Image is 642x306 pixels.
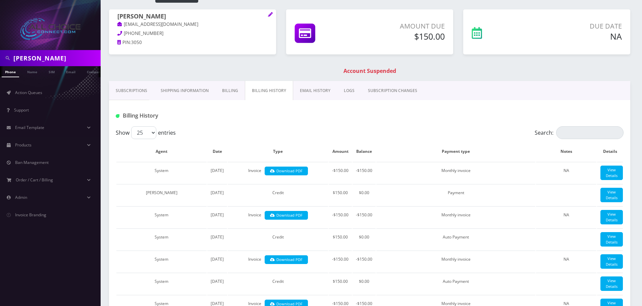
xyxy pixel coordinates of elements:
td: System [116,162,207,183]
h1: [PERSON_NAME] [117,13,268,21]
a: Email [63,66,79,77]
span: [DATE] [211,278,224,284]
td: Invoice [228,206,328,228]
span: Admin [15,194,27,200]
th: Date [207,142,227,161]
td: -$150.00 [329,206,352,228]
a: [EMAIL_ADDRESS][DOMAIN_NAME] [117,21,198,28]
a: Billing [215,81,245,100]
h5: $150.00 [361,31,445,41]
td: Credit [228,228,328,250]
td: Monthly invoice [376,162,535,183]
span: [DATE] [211,212,224,218]
span: Products [15,142,32,148]
td: System [116,273,207,294]
p: Amount Due [361,21,445,31]
td: System [116,251,207,272]
td: [PERSON_NAME] [116,184,207,206]
a: Billing History [245,81,293,100]
img: All Choice Connect [20,18,81,40]
label: Search: [535,126,624,139]
span: [DATE] [211,168,224,173]
a: View Details [600,210,623,224]
a: Company [84,66,106,77]
td: Monthly invoice [376,251,535,272]
span: 3050 [131,39,142,45]
span: [DATE] [211,234,224,240]
a: View Details [600,166,623,180]
span: Action Queues [15,90,42,95]
input: Search in Company [13,52,99,64]
span: Invoice Branding [15,212,46,218]
th: Notes [536,142,596,161]
th: Payment type [376,142,535,161]
a: View Details [600,232,623,247]
td: Credit [228,184,328,206]
td: $150.00 [329,228,352,250]
th: Details [597,142,623,161]
h1: Account Suspended [111,68,629,74]
a: Shipping Information [154,81,215,100]
a: Subscriptions [109,81,154,100]
a: Download PDF [265,167,308,176]
span: [PHONE_NUMBER] [124,30,163,36]
span: [DATE] [211,256,224,262]
a: SUBSCRIPTION CHANGES [361,81,424,100]
th: Balance [353,142,376,161]
td: Invoice [228,162,328,183]
a: View Details [600,254,623,269]
p: Due Date [525,21,622,31]
th: Type [228,142,328,161]
h5: NA [525,31,622,41]
a: Download PDF [265,211,308,220]
a: LOGS [337,81,361,100]
span: Support [14,107,29,113]
a: View Details [600,276,623,291]
td: Auto Payment [376,273,535,294]
a: Download PDF [265,255,308,264]
td: -$150.00 [329,251,352,272]
td: Payment [376,184,535,206]
a: Phone [2,66,19,77]
td: $150.00 [329,273,352,294]
input: Search: [556,126,624,139]
a: Name [24,66,41,77]
td: NA [536,162,596,183]
th: Amount [329,142,352,161]
td: $150.00 [329,184,352,206]
h1: Billing History [116,113,278,119]
td: Auto Payment [376,228,535,250]
td: -$150.00 [353,162,376,183]
a: View Details [600,188,623,202]
td: System [116,228,207,250]
td: $0.00 [353,184,376,206]
td: $0.00 [353,228,376,250]
td: Monthly invoice [376,206,535,228]
select: Showentries [131,126,156,139]
label: Show entries [116,126,176,139]
td: -$150.00 [353,251,376,272]
a: SIM [45,66,58,77]
td: Invoice [228,251,328,272]
td: $0.00 [353,273,376,294]
a: EMAIL HISTORY [293,81,337,100]
span: [DATE] [211,190,224,195]
td: Credit [228,273,328,294]
td: System [116,206,207,228]
span: Order / Cart / Billing [16,177,53,183]
td: -$150.00 [329,162,352,183]
th: Agent [116,142,207,161]
td: NA [536,251,596,272]
span: Ban Management [15,160,49,165]
a: PIN: [117,39,131,46]
td: NA [536,206,596,228]
span: Email Template [15,125,44,130]
td: -$150.00 [353,206,376,228]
